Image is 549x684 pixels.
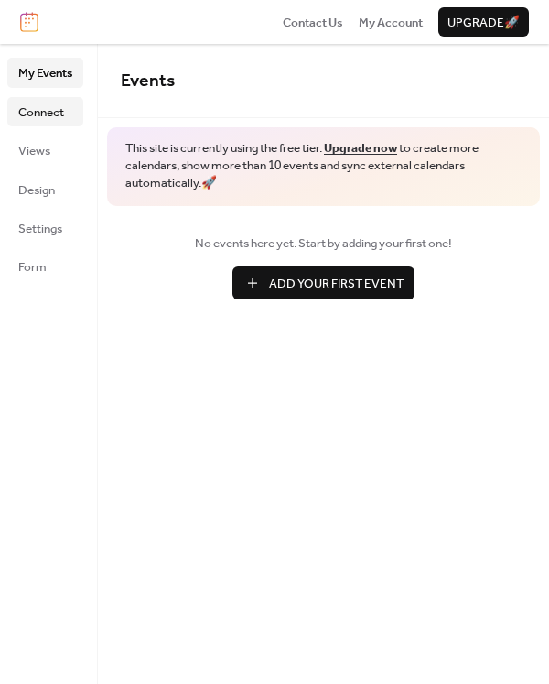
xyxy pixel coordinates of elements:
span: Events [121,64,175,98]
a: Settings [7,213,83,243]
span: My Events [18,64,72,82]
a: Contact Us [283,13,343,31]
a: Add Your First Event [121,266,526,299]
a: My Account [359,13,423,31]
a: Design [7,175,83,204]
span: Form [18,258,47,277]
span: Views [18,142,50,160]
span: No events here yet. Start by adding your first one! [121,234,526,253]
a: Form [7,252,83,281]
button: Add Your First Event [232,266,414,299]
span: Upgrade 🚀 [447,14,520,32]
span: Contact Us [283,14,343,32]
span: This site is currently using the free tier. to create more calendars, show more than 10 events an... [125,140,522,192]
button: Upgrade🚀 [438,7,529,37]
a: My Events [7,58,83,87]
span: Settings [18,220,62,238]
span: Add Your First Event [269,275,404,293]
a: Upgrade now [324,136,397,160]
a: Views [7,136,83,165]
span: Design [18,181,55,200]
span: Connect [18,103,64,122]
a: Connect [7,97,83,126]
img: logo [20,12,38,32]
span: My Account [359,14,423,32]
